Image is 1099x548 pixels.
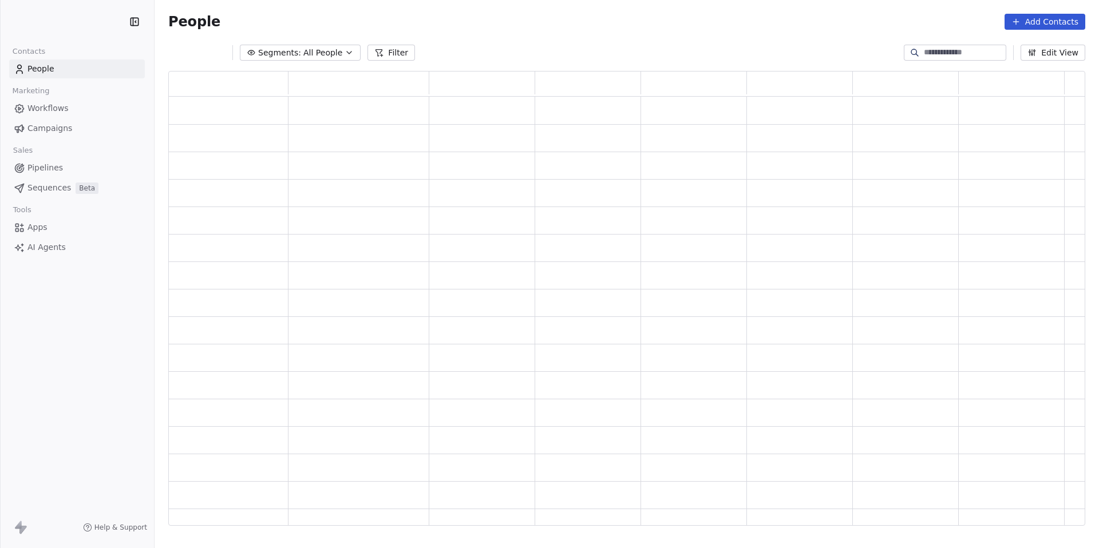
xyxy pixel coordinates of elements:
[27,162,63,174] span: Pipelines
[27,63,54,75] span: People
[9,119,145,138] a: Campaigns
[27,182,71,194] span: Sequences
[9,99,145,118] a: Workflows
[27,122,72,134] span: Campaigns
[168,13,220,30] span: People
[27,102,69,114] span: Workflows
[1021,45,1085,61] button: Edit View
[8,201,36,219] span: Tools
[9,158,145,177] a: Pipelines
[9,218,145,237] a: Apps
[8,142,38,159] span: Sales
[9,178,145,197] a: SequencesBeta
[76,182,98,194] span: Beta
[303,47,342,59] span: All People
[7,82,54,100] span: Marketing
[9,59,145,78] a: People
[83,523,147,532] a: Help & Support
[1005,14,1085,30] button: Add Contacts
[9,238,145,257] a: AI Agents
[27,221,48,233] span: Apps
[367,45,415,61] button: Filter
[258,47,301,59] span: Segments:
[27,241,66,253] span: AI Agents
[7,43,50,60] span: Contacts
[94,523,147,532] span: Help & Support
